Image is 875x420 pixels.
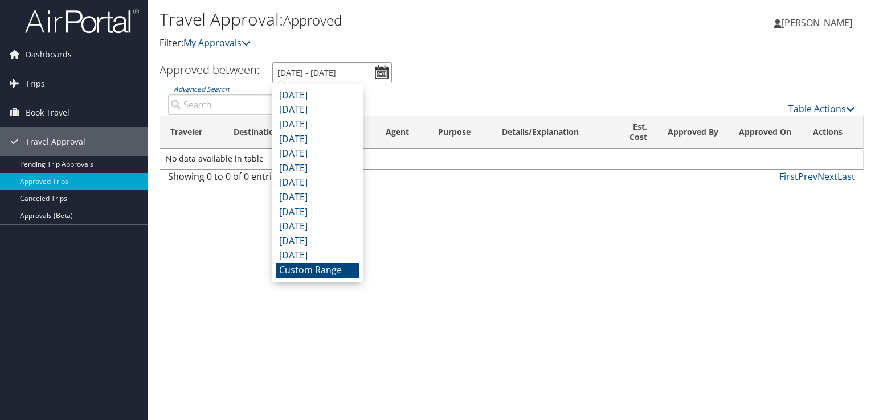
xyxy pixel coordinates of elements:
[782,17,852,29] span: [PERSON_NAME]
[26,127,85,156] span: Travel Approval
[779,170,798,183] a: First
[160,116,223,149] th: Traveler: activate to sort column ascending
[428,116,492,149] th: Purpose
[276,88,359,103] li: [DATE]
[774,6,864,40] a: [PERSON_NAME]
[276,205,359,220] li: [DATE]
[276,117,359,132] li: [DATE]
[283,11,342,30] small: Approved
[276,132,359,147] li: [DATE]
[803,116,863,149] th: Actions
[276,146,359,161] li: [DATE]
[276,102,359,117] li: [DATE]
[276,175,359,190] li: [DATE]
[174,84,229,94] a: Advanced Search
[26,98,69,127] span: Book Travel
[276,219,359,234] li: [DATE]
[272,62,392,83] input: [DATE] - [DATE]
[160,149,863,169] td: No data available in table
[657,116,729,149] th: Approved By: activate to sort column ascending
[276,248,359,263] li: [DATE]
[26,40,72,69] span: Dashboards
[276,263,359,278] li: Custom Range
[276,161,359,176] li: [DATE]
[788,102,855,115] a: Table Actions
[25,7,139,34] img: airportal-logo.png
[817,170,837,183] a: Next
[276,234,359,249] li: [DATE]
[183,36,251,49] a: My Approvals
[223,116,303,149] th: Destination: activate to sort column ascending
[276,190,359,205] li: [DATE]
[160,7,629,31] h1: Travel Approval:
[609,116,657,149] th: Est. Cost: activate to sort column ascending
[26,69,45,98] span: Trips
[798,170,817,183] a: Prev
[837,170,855,183] a: Last
[492,116,609,149] th: Details/Explanation
[375,116,428,149] th: Agent
[160,36,629,51] p: Filter:
[168,94,327,115] input: Advanced Search
[160,62,260,77] h3: Approved between:
[729,116,803,149] th: Approved On: activate to sort column ascending
[168,170,327,189] div: Showing 0 to 0 of 0 entries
